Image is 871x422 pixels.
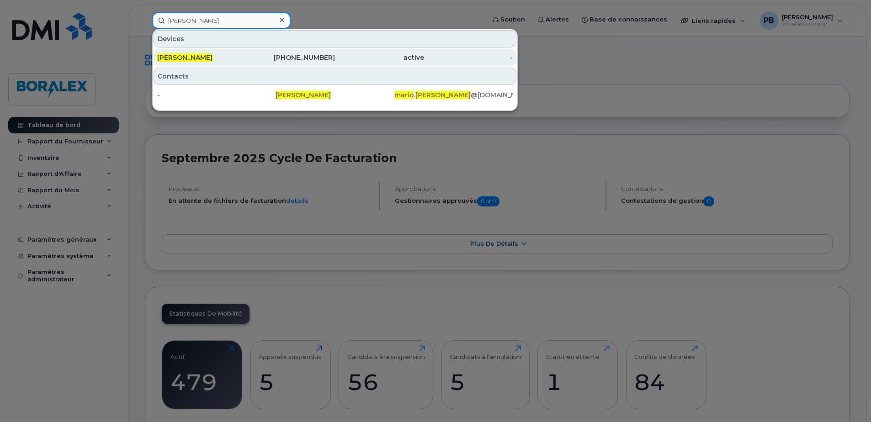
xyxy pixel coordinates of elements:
[154,49,516,66] a: [PERSON_NAME][PHONE_NUMBER]active-
[154,87,516,103] a: -[PERSON_NAME]mario.[PERSON_NAME]@[DOMAIN_NAME]
[276,91,331,99] span: [PERSON_NAME]
[424,53,513,62] div: -
[394,90,513,100] div: . @[DOMAIN_NAME]
[335,53,424,62] div: active
[157,53,212,62] span: [PERSON_NAME]
[415,91,471,99] span: [PERSON_NAME]
[154,68,516,85] div: Contacts
[394,91,414,99] span: mario
[246,53,335,62] div: [PHONE_NUMBER]
[157,90,276,100] div: -
[154,30,516,47] div: Devices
